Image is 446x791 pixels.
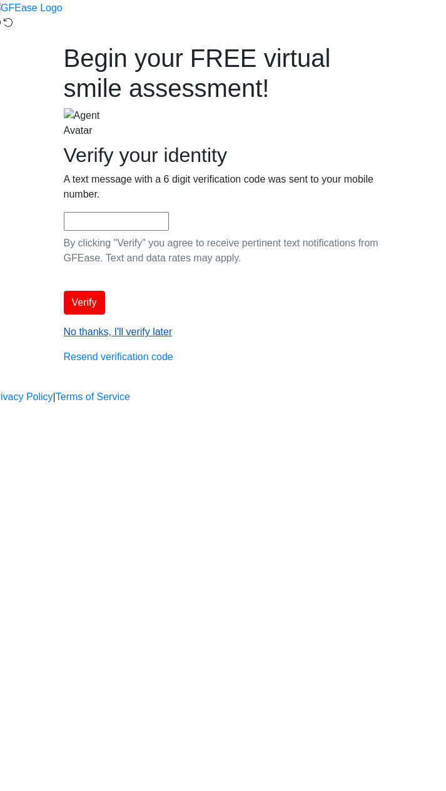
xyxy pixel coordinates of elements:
a: Terms of Service [56,390,130,405]
h1: Begin your FREE virtual smile assessment! [64,43,383,103]
p: By clicking "Verify" you agree to receive pertinent text notifications from GFEase. Text and data... [64,236,383,266]
a: | [53,390,56,405]
h2: Verify your identity [64,143,383,167]
a: No thanks, I'll verify later [64,326,173,337]
button: Verify [64,291,105,315]
img: Agent Avatar [64,108,101,138]
a: Resend verification code [64,351,173,362]
p: A text message with a 6 digit verification code was sent to your mobile number. [64,172,383,202]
